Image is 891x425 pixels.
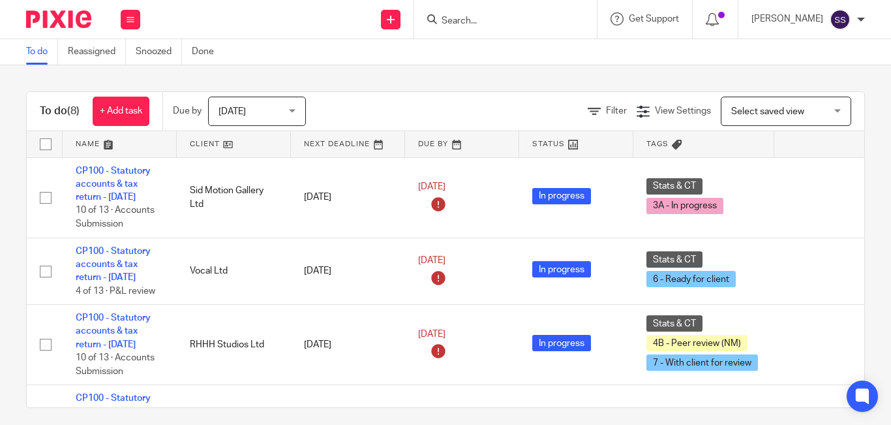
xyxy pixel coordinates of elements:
span: In progress [532,188,591,204]
span: [DATE] [219,107,246,116]
a: + Add task [93,97,149,126]
a: Done [192,39,224,65]
img: svg%3E [830,9,851,30]
a: To do [26,39,58,65]
input: Search [440,16,558,27]
span: Stats & CT [646,315,702,332]
h1: To do [40,104,80,118]
span: In progress [532,261,591,277]
p: Due by [173,104,202,118]
a: CP100 - Statutory accounts & tax return - [DATE] [76,166,151,202]
span: [DATE] [418,256,445,265]
span: Stats & CT [646,178,702,195]
span: 3A - In progress [646,198,723,214]
span: 4 of 13 · P&L review [76,287,155,296]
td: [DATE] [291,238,405,305]
p: [PERSON_NAME] [751,12,823,25]
img: Pixie [26,10,91,28]
span: Filter [606,106,627,116]
span: View Settings [655,106,711,116]
span: 4B - Peer review (NM) [646,335,748,351]
a: CP100 - Statutory accounts & tax return - [DATE] [76,313,151,349]
a: Reassigned [68,39,126,65]
td: Sid Motion Gallery Ltd [177,157,291,238]
span: Get Support [629,14,679,24]
span: Tags [646,140,669,148]
a: Snoozed [136,39,182,65]
td: [DATE] [291,157,405,238]
span: [DATE] [418,182,445,191]
span: In progress [532,335,591,351]
span: 10 of 13 · Accounts Submission [76,206,155,229]
span: 7 - With client for review [646,354,758,371]
td: Vocal Ltd [177,238,291,305]
span: Stats & CT [646,251,702,268]
a: CP100 - Statutory accounts & tax return - [DATE] [76,247,151,283]
span: [DATE] [418,330,445,339]
td: [DATE] [291,305,405,385]
span: 6 - Ready for client [646,271,736,287]
span: Select saved view [731,107,804,116]
span: 10 of 13 · Accounts Submission [76,353,155,376]
td: RHHH Studios Ltd [177,305,291,385]
span: (8) [67,106,80,116]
